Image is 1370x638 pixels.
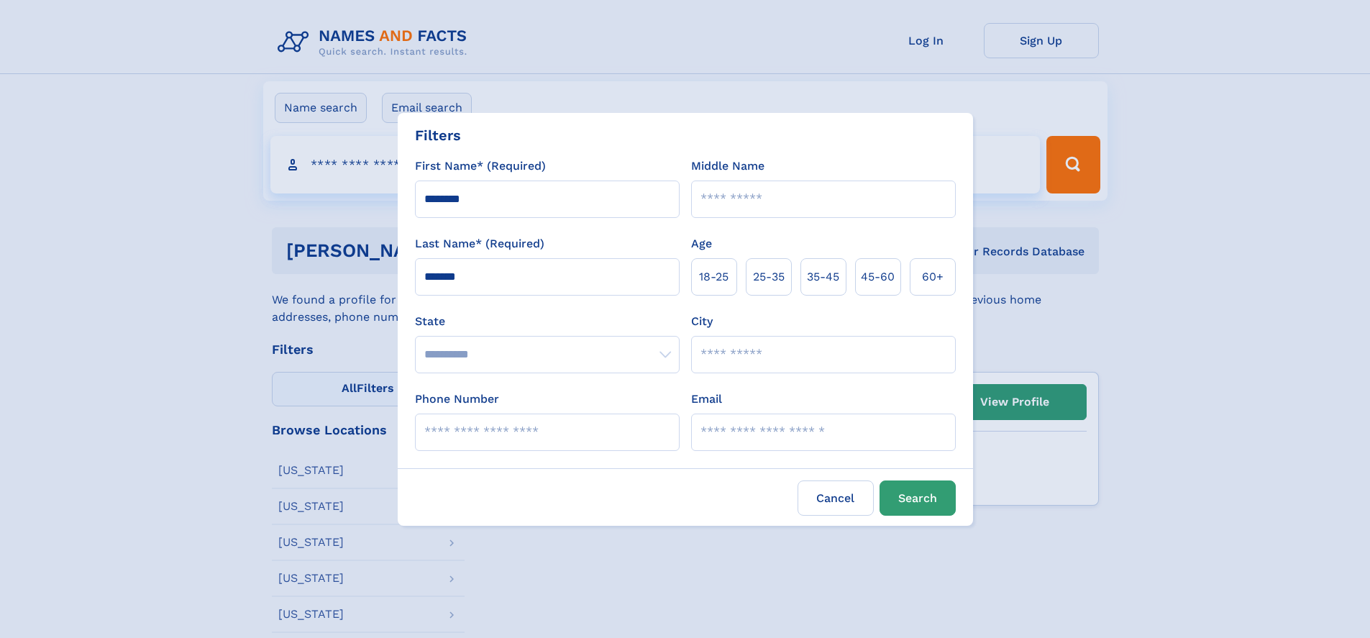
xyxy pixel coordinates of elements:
[922,268,944,286] span: 60+
[415,158,546,175] label: First Name* (Required)
[691,158,764,175] label: Middle Name
[691,235,712,252] label: Age
[415,391,499,408] label: Phone Number
[798,480,874,516] label: Cancel
[691,313,713,330] label: City
[415,124,461,146] div: Filters
[415,313,680,330] label: State
[691,391,722,408] label: Email
[753,268,785,286] span: 25‑35
[699,268,729,286] span: 18‑25
[807,268,839,286] span: 35‑45
[861,268,895,286] span: 45‑60
[880,480,956,516] button: Search
[415,235,544,252] label: Last Name* (Required)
